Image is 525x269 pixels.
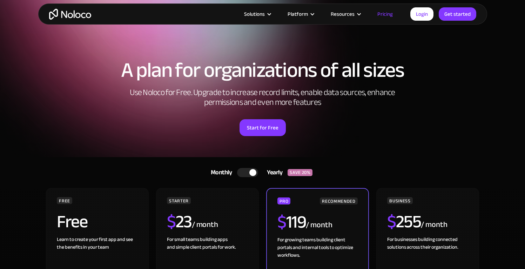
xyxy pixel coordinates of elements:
[387,213,421,230] h2: 255
[322,9,369,19] div: Resources
[167,197,190,204] div: STARTER
[320,197,357,204] div: RECOMMENDED
[122,88,403,107] h2: Use Noloco for Free. Upgrade to increase record limits, enable data sources, enhance permissions ...
[277,206,286,238] span: $
[277,213,306,231] h2: 119
[244,9,265,19] div: Solutions
[235,9,279,19] div: Solutions
[288,9,308,19] div: Platform
[279,9,322,19] div: Platform
[387,197,412,204] div: BUSINESS
[369,9,402,19] a: Pricing
[167,213,192,230] h2: 23
[57,213,87,230] h2: Free
[288,169,312,176] div: SAVE 20%
[306,220,332,231] div: / month
[277,197,290,204] div: PRO
[192,219,218,230] div: / month
[202,167,237,178] div: Monthly
[331,9,355,19] div: Resources
[45,60,480,81] h1: A plan for organizations of all sizes
[387,205,396,238] span: $
[167,205,176,238] span: $
[49,9,91,20] a: home
[410,7,433,21] a: Login
[439,7,476,21] a: Get started
[240,119,286,136] a: Start for Free
[57,197,72,204] div: FREE
[421,219,447,230] div: / month
[258,167,288,178] div: Yearly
